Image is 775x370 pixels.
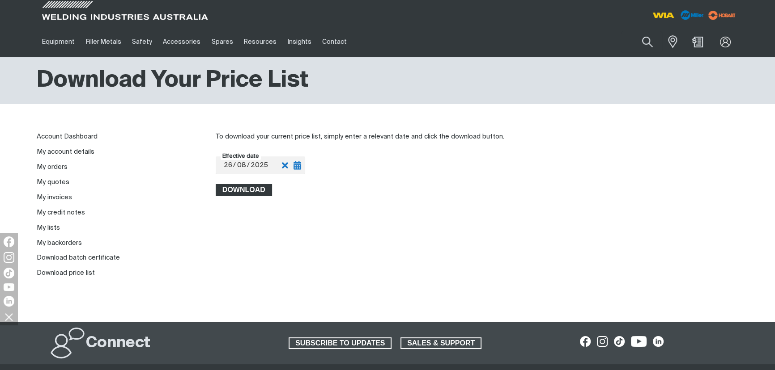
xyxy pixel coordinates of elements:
button: Toggle calendar [291,157,304,173]
img: TikTok [4,268,14,278]
h1: Download Your Price List [37,66,308,95]
img: miller [706,8,738,22]
a: Equipment [37,26,80,57]
a: My account details [37,148,94,155]
img: hide socials [1,309,17,324]
a: SALES & SUPPORT [400,337,481,349]
a: Filler Metals [80,26,126,57]
img: YouTube [4,283,14,291]
button: Clear selected date [279,157,291,173]
a: My orders [37,164,68,170]
a: Shopping cart (0 product(s)) [691,37,705,47]
img: LinkedIn [4,296,14,307]
input: Product name or item number... [621,31,662,52]
a: Insights [282,26,316,57]
div: To download your current price list, simply enter a relevant date and click the download button. [216,132,738,152]
a: My lists [37,224,60,231]
span: SALES & SUPPORT [401,337,481,349]
span: SUBSCRIBE TO UPDATES [290,337,391,349]
a: Resources [238,26,282,57]
h2: Connect [86,333,150,353]
nav: My account [37,130,201,281]
img: Instagram [4,252,14,263]
button: Download [216,184,272,196]
a: My backorders [37,240,82,246]
input: Day [222,157,233,173]
span: Download [217,184,271,196]
nav: Main [37,26,563,57]
a: My quotes [37,179,69,185]
a: Contact [317,26,352,57]
a: SUBSCRIBE TO UPDATES [289,337,392,349]
a: Download price list [37,269,95,276]
button: Search products [632,31,663,52]
img: Facebook [4,236,14,247]
a: My invoices [37,194,72,201]
a: Download batch certificate [37,254,120,261]
a: My credit notes [37,209,85,216]
input: Year [250,157,268,173]
a: Accessories [158,26,206,57]
a: Account Dashboard [37,133,98,140]
a: Safety [127,26,158,57]
input: Month [236,157,247,173]
a: Spares [206,26,238,57]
